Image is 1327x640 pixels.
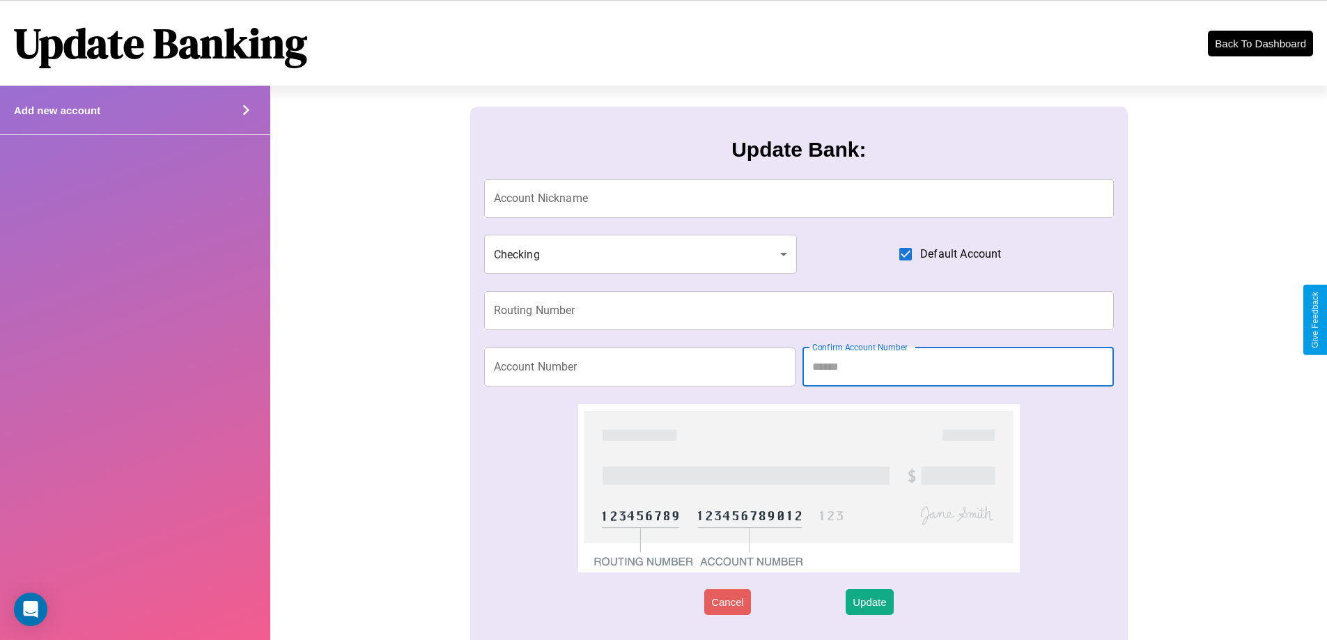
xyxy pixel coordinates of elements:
[731,138,866,162] h3: Update Bank:
[704,589,751,615] button: Cancel
[14,593,47,626] div: Open Intercom Messenger
[484,235,798,274] div: Checking
[1310,292,1320,348] div: Give Feedback
[846,589,893,615] button: Update
[14,104,100,116] h4: Add new account
[812,341,908,353] label: Confirm Account Number
[578,404,1019,572] img: check
[920,246,1001,263] span: Default Account
[1208,31,1313,56] button: Back To Dashboard
[14,15,307,72] h1: Update Banking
